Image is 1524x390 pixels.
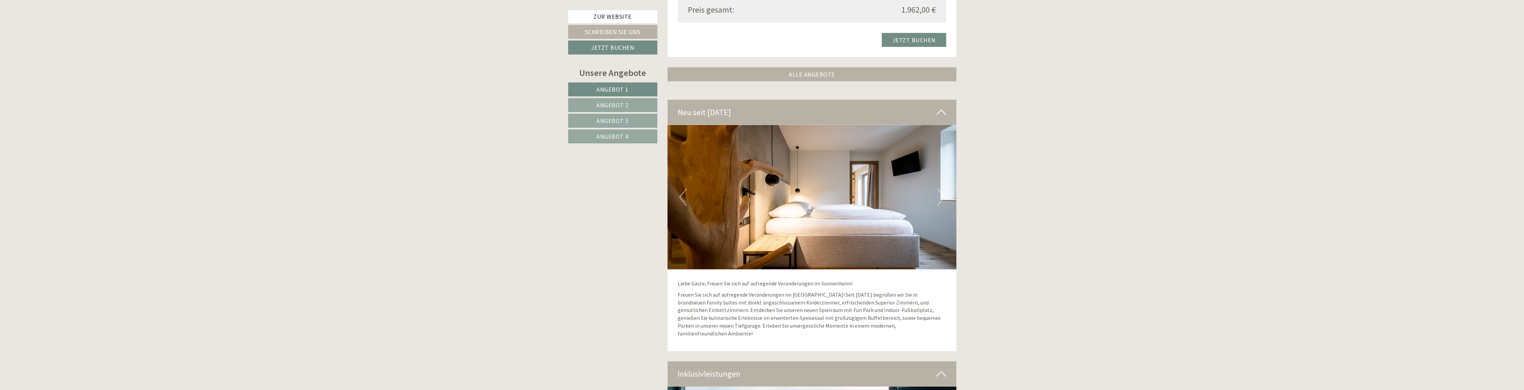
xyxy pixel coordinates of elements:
[667,100,956,125] div: Neu seit [DATE]
[596,132,629,140] span: Angebot 4
[679,189,687,206] button: Previous
[667,361,956,387] div: Inklusivleistungen
[901,4,936,16] span: 1.962,00 €
[596,101,629,109] span: Angebot 2
[10,33,105,38] small: 11:43
[937,189,944,206] button: Next
[224,177,268,191] button: Senden
[667,67,956,81] a: ALLE ANGEBOTE
[882,33,946,47] a: Jetzt buchen
[568,41,657,54] a: Jetzt buchen
[568,25,657,39] a: Schreiben Sie uns
[568,10,657,23] a: Zur Website
[10,20,105,25] div: Inso Sonnenheim
[596,85,629,93] span: Angebot 1
[568,66,657,79] div: Unsere Angebote
[683,4,812,16] div: Preis gesamt:
[116,5,152,17] div: Mittwoch
[5,18,108,39] div: Guten Tag, wie können wir Ihnen helfen?
[596,117,629,125] span: Angebot 3
[678,280,946,287] p: Liebe Gäste, freuen Sie sich auf aufregende Veränderungen im Sonnenheim!
[678,291,946,338] p: Freuen Sie sich auf aufregende Veränderungen im [GEOGRAPHIC_DATA]! Seit [DATE] begrüßen wir Sie i...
